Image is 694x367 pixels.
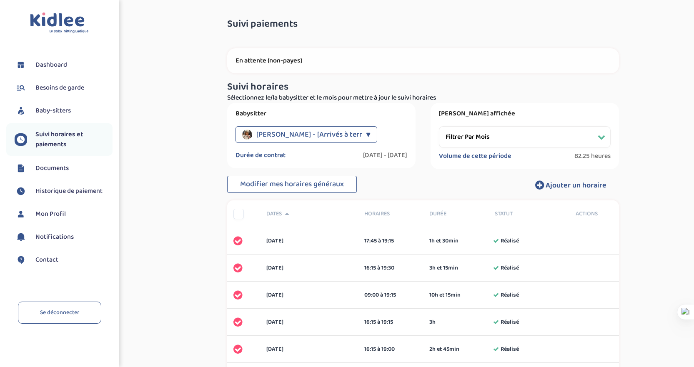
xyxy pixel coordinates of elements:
span: 2h et 45min [429,345,459,354]
a: Dashboard [15,59,113,71]
span: Mon Profil [35,209,66,219]
div: Dates [260,210,358,218]
div: [DATE] [260,318,358,327]
div: [DATE] [260,237,358,245]
label: Durée de contrat [236,151,286,160]
a: Suivi horaires et paiements [15,130,113,150]
span: Suivi horaires et paiements [35,130,113,150]
img: avatar_bessai-nesrine.jpg [242,130,252,140]
div: 16:15 à 19:30 [364,264,417,272]
div: Durée [423,210,489,218]
img: babysitters.svg [15,105,27,117]
h3: Suivi horaires [227,82,619,92]
div: Actions [554,210,619,218]
span: 3h [429,318,436,327]
img: dashboard.svg [15,59,27,71]
label: Babysitter [236,110,407,118]
span: Suivi paiements [227,19,298,30]
span: Réalisé [501,237,519,245]
a: Baby-sitters [15,105,113,117]
label: Volume de cette période [439,152,511,160]
span: [PERSON_NAME] - [Arrivés à terme] [256,126,371,143]
div: 17:45 à 19:15 [364,237,417,245]
img: profil.svg [15,208,27,220]
div: [DATE] [260,345,358,354]
span: Réalisé [501,264,519,272]
span: Historique de paiement [35,186,103,196]
span: Dashboard [35,60,67,70]
a: Besoins de garde [15,82,113,94]
span: Modifier mes horaires généraux [240,178,344,190]
img: suivihoraire.svg [15,185,27,197]
p: Sélectionnez le/la babysitter et le mois pour mettre à jour le suivi horaires [227,93,619,103]
button: Ajouter un horaire [523,176,619,194]
img: documents.svg [15,162,27,175]
a: Se déconnecter [18,302,101,324]
a: Contact [15,254,113,266]
span: Baby-sitters [35,106,71,116]
img: suivihoraire.svg [15,133,27,146]
label: [PERSON_NAME] affichée [439,110,611,118]
a: Notifications [15,231,113,243]
img: contact.svg [15,254,27,266]
label: [DATE] - [DATE] [363,151,407,160]
div: [DATE] [260,291,358,300]
span: Réalisé [501,291,519,300]
p: En attente (non-payes) [236,57,611,65]
span: Besoins de garde [35,83,84,93]
span: Notifications [35,232,74,242]
span: 10h et 15min [429,291,461,300]
a: Mon Profil [15,208,113,220]
button: Modifier mes horaires généraux [227,176,357,193]
a: Documents [15,162,113,175]
div: 16:15 à 19:15 [364,318,417,327]
span: Documents [35,163,69,173]
div: Statut [489,210,554,218]
img: notification.svg [15,231,27,243]
span: 1h et 30min [429,237,458,245]
img: logo.svg [30,12,89,34]
div: [DATE] [260,264,358,272]
div: ▼ [366,126,371,143]
span: Contact [35,255,58,265]
img: besoin.svg [15,82,27,94]
a: Historique de paiement [15,185,113,197]
span: 82.25 heures [574,152,611,160]
span: Réalisé [501,318,519,327]
span: 3h et 15min [429,264,458,272]
div: 09:00 à 19:15 [364,291,417,300]
span: Ajouter un horaire [546,180,606,191]
span: Horaires [364,210,417,218]
div: 16:15 à 19:00 [364,345,417,354]
span: Réalisé [501,345,519,354]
